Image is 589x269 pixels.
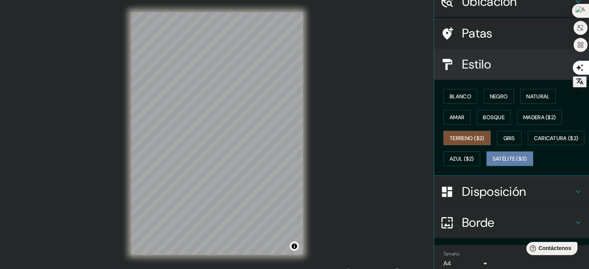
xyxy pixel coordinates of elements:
[434,176,589,207] div: Disposición
[486,151,533,166] button: Satélite ($3)
[131,12,303,255] canvas: Mapa
[462,25,493,41] font: Patas
[290,242,299,251] button: Activar o desactivar atribución
[520,89,556,104] button: Natural
[462,56,491,72] font: Estilo
[477,110,511,125] button: Bosque
[484,89,514,104] button: Negro
[443,131,491,146] button: Terreno ($2)
[443,89,477,104] button: Blanco
[462,214,495,231] font: Borde
[462,183,526,200] font: Disposición
[450,93,471,100] font: Blanco
[490,93,508,100] font: Negro
[517,110,562,125] button: Madera ($2)
[450,135,484,142] font: Terreno ($2)
[523,114,556,121] font: Madera ($2)
[450,114,464,121] font: Amar
[434,207,589,238] div: Borde
[443,110,471,125] button: Amar
[434,18,589,49] div: Patas
[520,239,580,260] iframe: Lanzador de widgets de ayuda
[526,93,550,100] font: Natural
[450,156,474,163] font: Azul ($2)
[493,156,527,163] font: Satélite ($3)
[497,131,522,146] button: Gris
[443,259,451,267] font: A4
[443,251,459,257] font: Tamaño
[503,135,515,142] font: Gris
[443,151,480,166] button: Azul ($2)
[434,49,589,80] div: Estilo
[534,135,579,142] font: Caricatura ($2)
[483,114,505,121] font: Bosque
[528,131,585,146] button: Caricatura ($2)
